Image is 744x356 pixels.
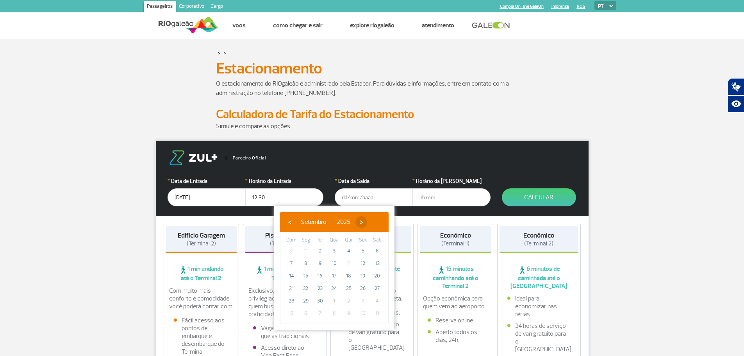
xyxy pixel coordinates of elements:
[428,317,483,324] li: Reserva online
[284,236,299,245] th: weekday
[327,236,342,245] th: weekday
[166,265,237,282] span: 1 min andando até o Terminal 2
[422,21,454,29] a: Atendimento
[371,270,384,282] span: 20
[337,218,350,226] span: 2025
[577,4,585,9] a: RQS
[299,236,313,245] th: weekday
[296,216,332,228] button: Setembro
[216,62,528,75] h1: Estacionamento
[328,270,341,282] span: 17
[245,188,323,206] input: hh:mm
[500,4,544,9] a: Compra On-line GaleOn
[357,245,369,257] span: 5
[551,4,569,9] a: Imprensa
[328,307,341,320] span: 8
[332,216,355,228] button: 2025
[285,307,298,320] span: 5
[144,1,176,13] a: Passageiros
[728,78,744,113] div: Plugin de acessibilidade da Hand Talk.
[245,177,323,185] label: Horário da Entrada
[314,282,326,295] span: 23
[270,240,299,247] span: (Terminal 2)
[412,177,491,185] label: Horário da [PERSON_NAME]
[343,307,355,320] span: 9
[371,307,384,320] span: 11
[728,78,744,95] button: Abrir tradutor de língua de sinais.
[341,236,356,245] th: weekday
[728,95,744,113] button: Abrir recursos assistivos.
[412,188,491,206] input: hh:mm
[284,216,296,228] button: ‹
[216,79,528,98] p: O estacionamento do RIOgaleão é administrado pela Estapar. Para dúvidas e informações, entre em c...
[357,307,369,320] span: 10
[523,231,554,240] strong: Econômico
[168,188,246,206] input: dd/mm/aaaa
[335,188,413,206] input: dd/mm/aaaa
[314,270,326,282] span: 16
[273,21,323,29] a: Como chegar e sair
[300,295,312,307] span: 29
[341,320,404,352] li: 24 horas de serviço de van gratuito para o [GEOGRAPHIC_DATA]
[168,150,219,165] img: logo-zul.png
[216,107,528,122] h2: Calculadora de Tarifa do Estacionamento
[300,270,312,282] span: 15
[370,236,384,245] th: weekday
[428,328,483,344] li: Aberto todos os dias, 24h.
[285,282,298,295] span: 21
[207,1,226,13] a: Cargo
[265,231,304,240] strong: Piso Premium
[168,177,246,185] label: Data de Entrada
[343,295,355,307] span: 2
[313,236,327,245] th: weekday
[440,231,471,240] strong: Econômico
[524,240,553,247] span: (Terminal 2)
[314,307,326,320] span: 7
[176,1,207,13] a: Corporativo
[371,282,384,295] span: 27
[371,257,384,270] span: 13
[300,307,312,320] span: 6
[285,257,298,270] span: 7
[274,206,394,330] bs-datepicker-container: calendar
[343,257,355,270] span: 11
[223,48,226,57] a: >
[343,270,355,282] span: 18
[301,218,327,226] span: Setembro
[500,265,578,290] span: 6 minutos de caminhada até o [GEOGRAPHIC_DATA]
[216,122,528,131] p: Simule e compare as opções.
[355,216,367,228] button: ›
[343,245,355,257] span: 4
[226,156,266,160] span: Parceiro Oficial
[357,282,369,295] span: 26
[253,324,316,340] li: Vagas maiores do que as tradicionais.
[420,265,491,290] span: 15 minutos caminhando até o Terminal 2
[350,21,394,29] a: Explore RIOgaleão
[284,217,367,225] bs-datepicker-navigation-view: ​ ​ ​
[314,245,326,257] span: 2
[178,231,225,240] strong: Edifício Garagem
[285,295,298,307] span: 28
[245,265,324,282] span: 1 min andando até o Terminal 2
[314,257,326,270] span: 9
[357,257,369,270] span: 12
[371,295,384,307] span: 4
[357,270,369,282] span: 19
[218,48,220,57] a: >
[507,322,571,353] li: 24 horas de serviço de van gratuito para o [GEOGRAPHIC_DATA]
[285,245,298,257] span: 31
[328,295,341,307] span: 1
[343,282,355,295] span: 25
[328,282,341,295] span: 24
[335,177,413,185] label: Data da Saída
[300,245,312,257] span: 1
[502,188,576,206] button: Calcular
[314,295,326,307] span: 30
[174,317,229,356] li: Fácil acesso aos pontos de embarque e desembarque do Terminal
[232,21,246,29] a: Voos
[356,236,370,245] th: weekday
[423,295,488,310] p: Opção econômica para quem vem ao aeroporto.
[187,240,216,247] span: (Terminal 2)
